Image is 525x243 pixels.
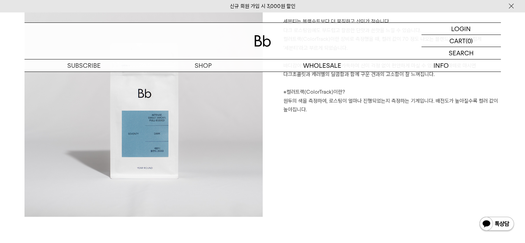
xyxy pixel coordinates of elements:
p: (0) [466,35,473,47]
a: 신규 회원 가입 시 3,000원 할인 [230,3,295,9]
p: WHOLESALE [263,59,382,72]
img: 카카오톡 채널 1:1 채팅 버튼 [479,216,515,233]
a: CART (0) [421,35,501,47]
p: INFO [382,59,501,72]
p: CART [449,35,466,47]
p: SEARCH [449,47,474,59]
a: SHOP [144,59,263,72]
img: 로고 [254,35,271,47]
a: SUBSCRIBE [25,59,144,72]
p: LOGIN [451,23,471,35]
a: LOGIN [421,23,501,35]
